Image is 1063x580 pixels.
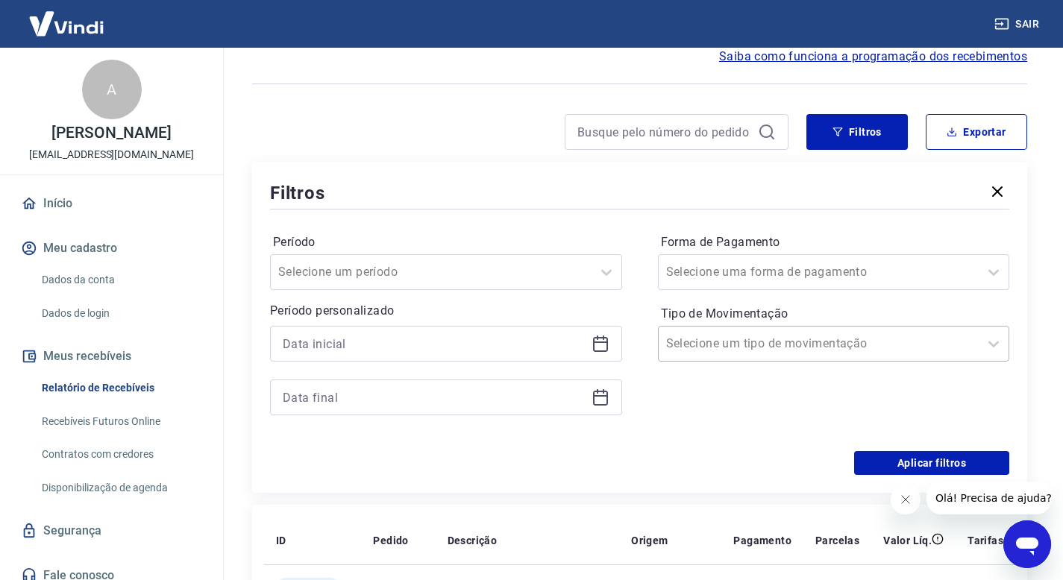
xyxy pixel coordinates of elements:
p: [PERSON_NAME] [51,125,171,141]
a: Dados da conta [36,265,205,295]
h5: Filtros [270,181,325,205]
iframe: Mensagem da empresa [926,482,1051,514]
button: Filtros [806,114,908,150]
p: Parcelas [815,533,859,548]
p: Pagamento [733,533,791,548]
a: Recebíveis Futuros Online [36,406,205,437]
span: Olá! Precisa de ajuda? [9,10,125,22]
a: Relatório de Recebíveis [36,373,205,403]
iframe: Fechar mensagem [891,485,921,514]
input: Busque pelo número do pedido [577,121,752,143]
p: Origem [631,533,668,548]
p: Tarifas [968,533,1003,548]
a: Dados de login [36,298,205,329]
iframe: Botão para abrir a janela de mensagens [1003,520,1051,568]
a: Segurança [18,514,205,547]
label: Período [273,233,619,251]
p: Pedido [373,533,408,548]
p: Período personalizado [270,302,622,320]
a: Início [18,187,205,220]
button: Meu cadastro [18,232,205,265]
p: Valor Líq. [883,533,932,548]
input: Data final [283,386,586,409]
button: Meus recebíveis [18,340,205,373]
p: Descrição [448,533,498,548]
p: [EMAIL_ADDRESS][DOMAIN_NAME] [29,147,194,163]
img: Vindi [18,1,115,46]
button: Sair [991,10,1045,38]
input: Data inicial [283,332,586,355]
a: Disponibilização de agenda [36,473,205,503]
label: Tipo de Movimentação [661,305,1007,323]
button: Aplicar filtros [854,451,1009,475]
label: Forma de Pagamento [661,233,1007,251]
p: ID [276,533,286,548]
a: Saiba como funciona a programação dos recebimentos [719,48,1027,66]
div: A [82,60,142,119]
button: Exportar [926,114,1027,150]
a: Contratos com credores [36,439,205,470]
